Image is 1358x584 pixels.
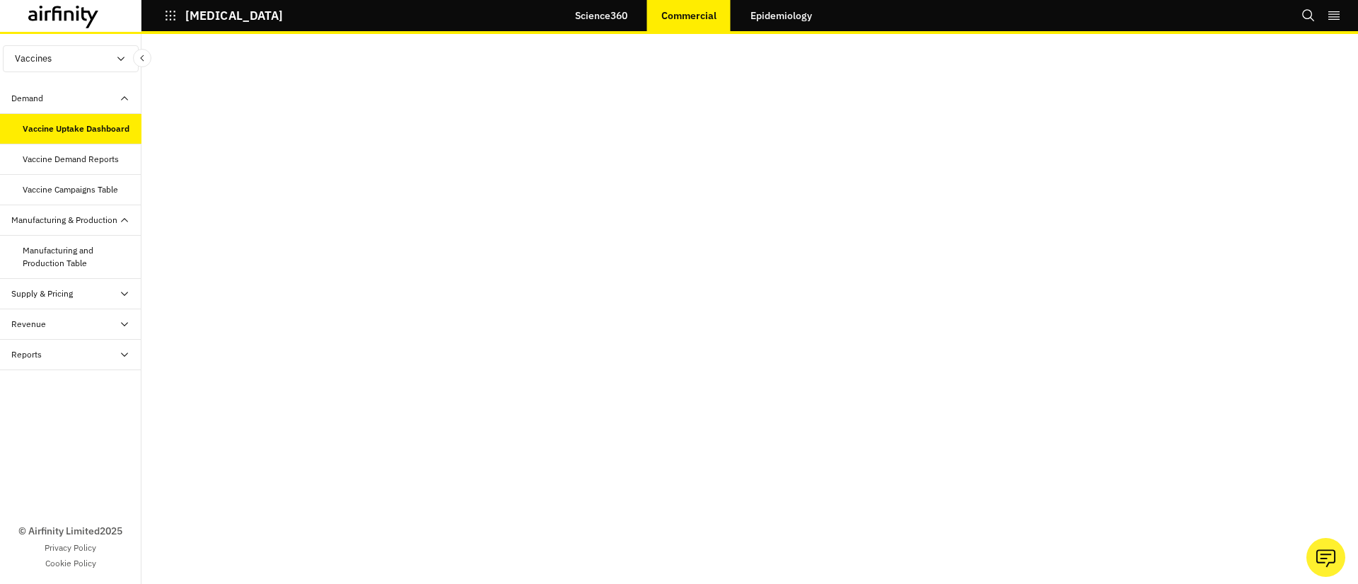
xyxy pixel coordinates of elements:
[23,183,118,196] div: Vaccine Campaigns Table
[11,287,73,300] div: Supply & Pricing
[23,122,129,135] div: Vaccine Uptake Dashboard
[11,214,117,227] div: Manufacturing & Production
[23,244,130,270] div: Manufacturing and Production Table
[23,153,119,166] div: Vaccine Demand Reports
[1301,4,1316,28] button: Search
[1306,538,1345,577] button: Ask our analysts
[18,524,122,539] p: © Airfinity Limited 2025
[11,348,42,361] div: Reports
[133,49,151,67] button: Close Sidebar
[3,45,139,72] button: Vaccines
[158,48,1341,562] iframe: Interactive or visual content
[45,542,96,554] a: Privacy Policy
[661,10,716,21] p: Commercial
[11,92,43,105] div: Demand
[11,318,46,331] div: Revenue
[185,9,283,22] p: [MEDICAL_DATA]
[45,557,96,570] a: Cookie Policy
[164,4,283,28] button: [MEDICAL_DATA]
